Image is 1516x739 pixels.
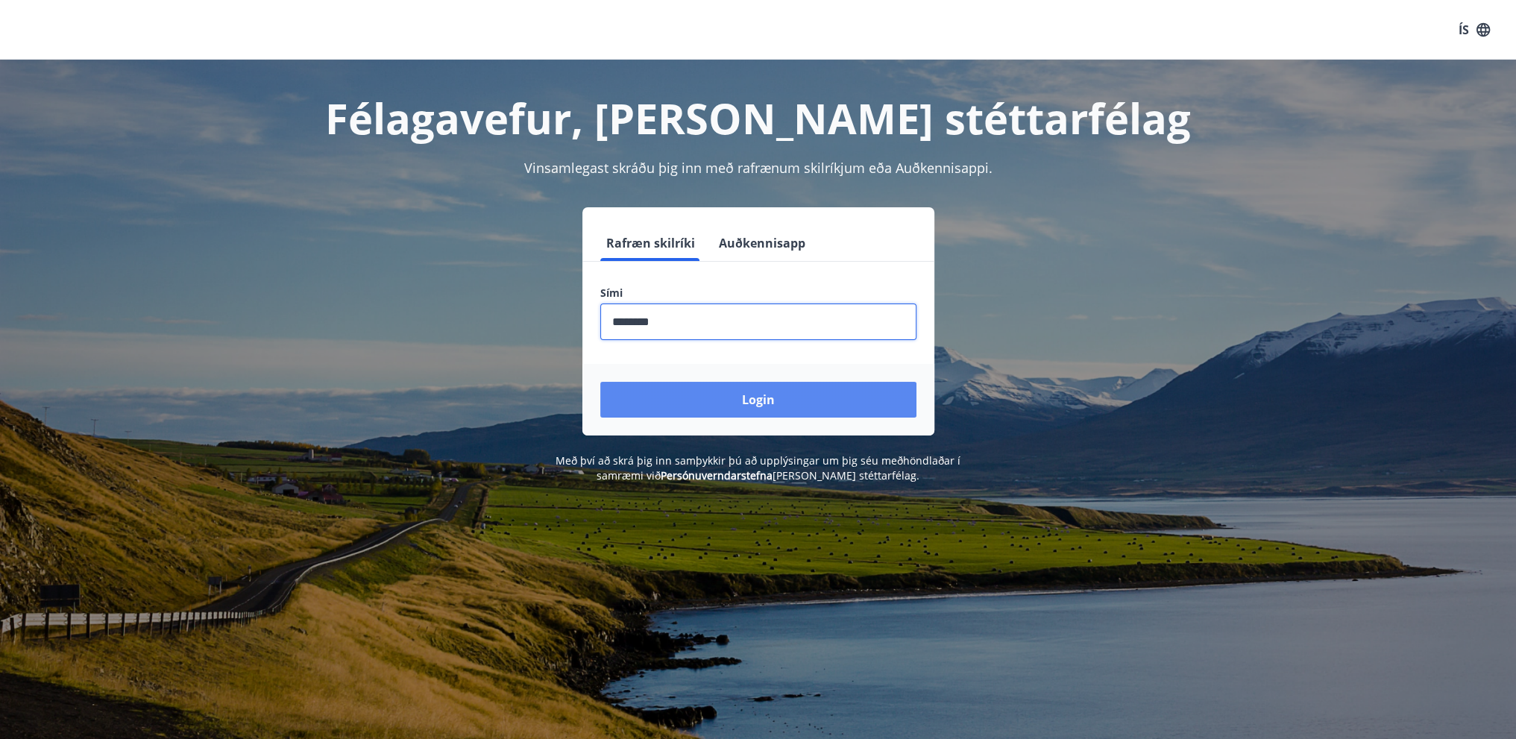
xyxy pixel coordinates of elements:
label: Sími [600,286,916,301]
span: Með því að skrá þig inn samþykkir þú að upplýsingar um þig séu meðhöndlaðar í samræmi við [PERSON... [556,453,960,482]
button: Login [600,382,916,418]
span: Vinsamlegast skráðu þig inn með rafrænum skilríkjum eða Auðkennisappi. [524,159,993,177]
a: Persónuverndarstefna [661,468,773,482]
button: Auðkennisapp [713,225,811,261]
button: ÍS [1450,16,1498,43]
h1: Félagavefur, [PERSON_NAME] stéttarfélag [239,89,1277,146]
button: Rafræn skilríki [600,225,701,261]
